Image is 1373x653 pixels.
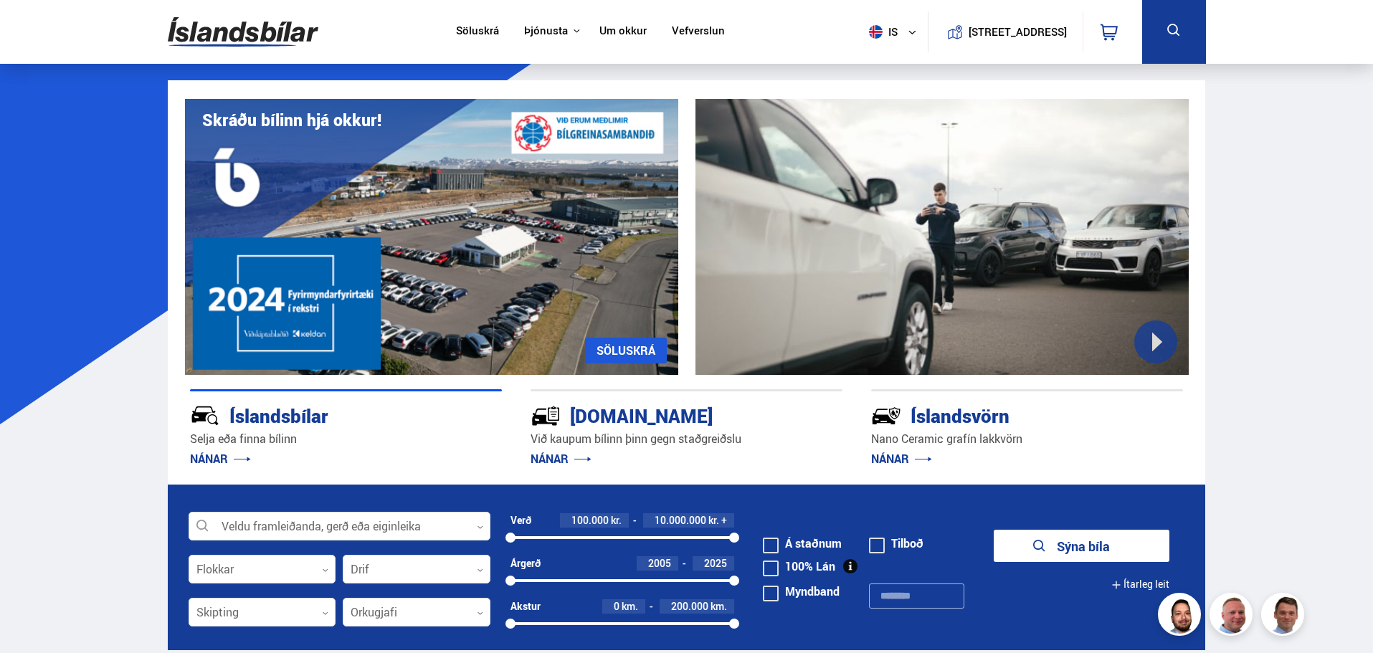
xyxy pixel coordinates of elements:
div: Íslandsbílar [190,402,451,427]
span: km. [622,601,638,612]
span: 2025 [704,556,727,570]
img: svg+xml;base64,PHN2ZyB4bWxucz0iaHR0cDovL3d3dy53My5vcmcvMjAwMC9zdmciIHdpZHRoPSI1MTIiIGhlaWdodD0iNT... [869,25,883,39]
img: -Svtn6bYgwAsiwNX.svg [871,401,901,431]
span: 200.000 [671,599,708,613]
img: eKx6w-_Home_640_.png [185,99,678,375]
a: Söluskrá [456,24,499,39]
button: Opna LiveChat spjallviðmót [11,6,54,49]
span: 10.000.000 [655,513,706,527]
label: Á staðnum [763,538,842,549]
button: [STREET_ADDRESS] [974,26,1062,38]
img: JRvxyua_JYH6wB4c.svg [190,401,220,431]
div: [DOMAIN_NAME] [531,402,792,427]
div: Íslandsvörn [871,402,1132,427]
button: Sýna bíla [994,530,1169,562]
label: 100% Lán [763,561,835,572]
button: Ítarleg leit [1111,568,1169,601]
div: Árgerð [510,558,541,569]
img: siFngHWaQ9KaOqBr.png [1212,595,1255,638]
img: FbJEzSuNWCJXmdc-.webp [1263,595,1306,638]
a: SÖLUSKRÁ [585,338,667,363]
span: kr. [708,515,719,526]
a: [STREET_ADDRESS] [936,11,1075,52]
p: Við kaupum bílinn þinn gegn staðgreiðslu [531,431,842,447]
button: is [863,11,928,53]
p: Selja eða finna bílinn [190,431,502,447]
a: NÁNAR [531,451,592,467]
a: NÁNAR [190,451,251,467]
label: Myndband [763,586,840,597]
span: 0 [614,599,619,613]
span: + [721,515,727,526]
span: 2005 [648,556,671,570]
span: 100.000 [571,513,609,527]
div: Verð [510,515,531,526]
a: Um okkur [599,24,647,39]
label: Tilboð [869,538,923,549]
a: Vefverslun [672,24,725,39]
button: Þjónusta [524,24,568,38]
span: km. [711,601,727,612]
img: nhp88E3Fdnt1Opn2.png [1160,595,1203,638]
p: Nano Ceramic grafín lakkvörn [871,431,1183,447]
div: Akstur [510,601,541,612]
a: NÁNAR [871,451,932,467]
span: is [863,25,899,39]
img: tr5P-W3DuiFaO7aO.svg [531,401,561,431]
span: kr. [611,515,622,526]
img: G0Ugv5HjCgRt.svg [168,9,318,55]
h1: Skráðu bílinn hjá okkur! [202,110,381,130]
